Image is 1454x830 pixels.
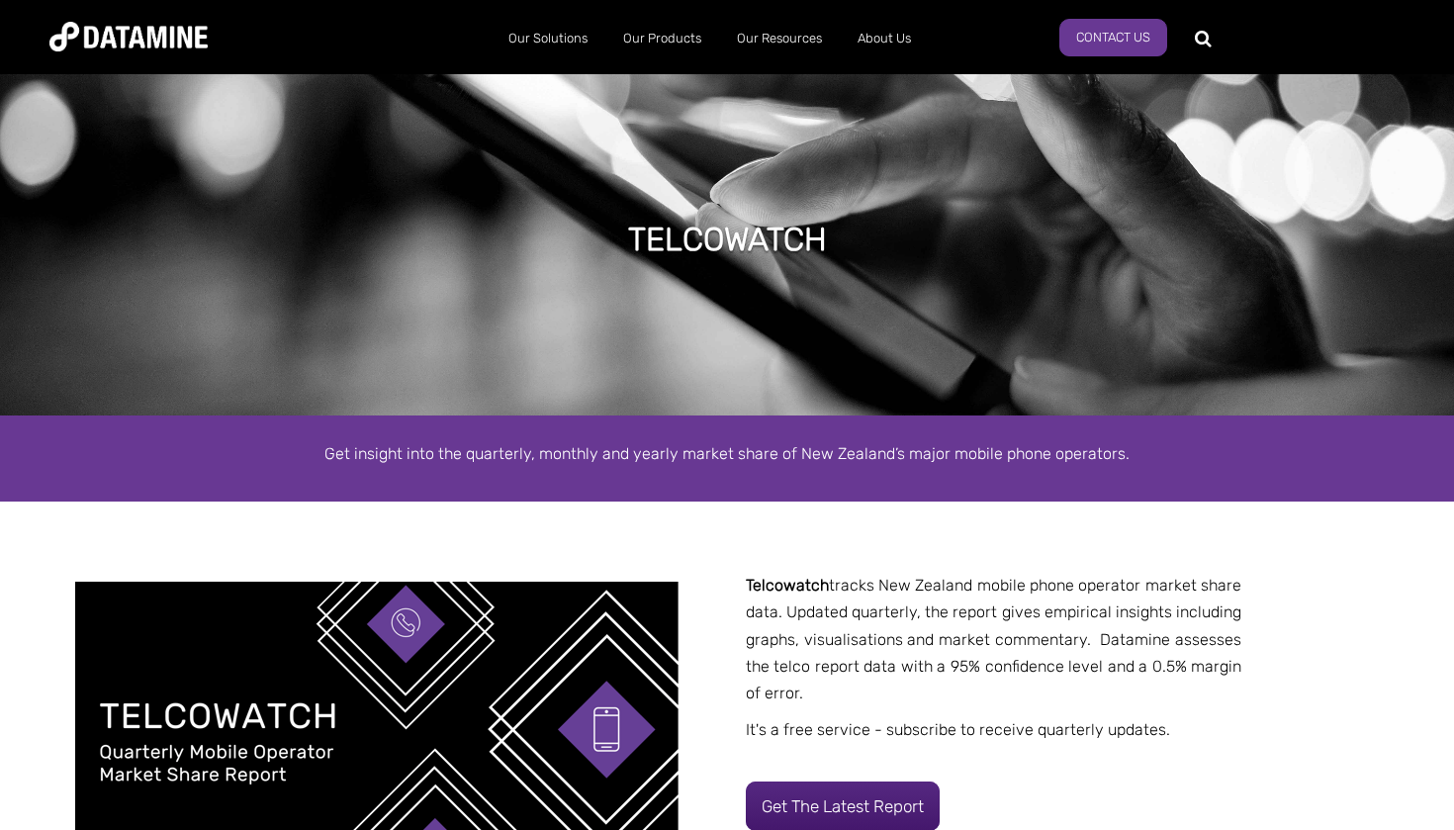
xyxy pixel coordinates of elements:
[491,13,605,64] a: Our Solutions
[1059,19,1167,56] a: Contact us
[840,13,929,64] a: About Us
[746,576,829,595] strong: Telcowatch
[628,218,827,261] h1: TELCOWATCH
[719,13,840,64] a: Our Resources
[746,576,1241,702] span: tracks New Zealand mobile phone operator market share data. Updated quarterly, the report gives e...
[605,13,719,64] a: Our Products
[746,720,1170,739] span: It's a free service - subscribe to receive quarterly updates.
[163,440,1291,467] p: Get insight into the quarterly, monthly and yearly market share of New Zealand’s major mobile pho...
[49,22,208,51] img: Datamine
